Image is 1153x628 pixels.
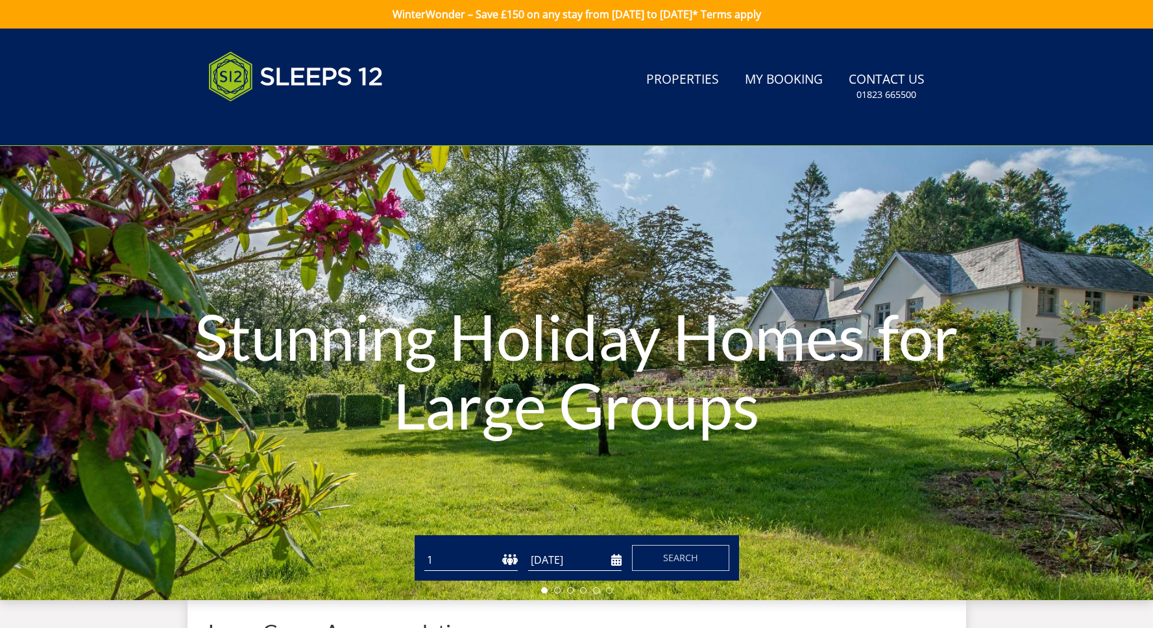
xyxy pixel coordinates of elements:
[856,88,916,101] small: 01823 665500
[740,66,828,95] a: My Booking
[663,551,698,564] span: Search
[641,66,724,95] a: Properties
[173,276,980,465] h1: Stunning Holiday Homes for Large Groups
[528,549,622,571] input: Arrival Date
[632,545,729,571] button: Search
[202,117,338,128] iframe: Customer reviews powered by Trustpilot
[208,44,383,109] img: Sleeps 12
[844,66,930,108] a: Contact Us01823 665500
